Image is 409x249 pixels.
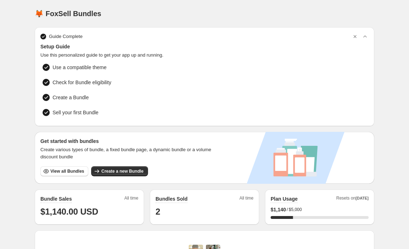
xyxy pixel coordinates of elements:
span: Guide Complete [49,33,83,40]
span: Use this personalized guide to get your app up and running. [40,52,369,59]
button: Create a new Bundle [91,166,148,176]
span: Create a new Bundle [101,168,143,174]
button: View all Bundles [40,166,88,176]
span: Resets on [336,195,369,203]
h2: Bundle Sales [40,195,72,202]
span: $5,000 [289,207,302,212]
span: All time [124,195,138,203]
span: Sell your first Bundle [53,109,98,116]
h1: 2 [156,206,253,217]
h1: $1,140.00 USD [40,206,138,217]
h2: Plan Usage [271,195,297,202]
h2: Bundles Sold [156,195,187,202]
span: View all Bundles [50,168,84,174]
span: Setup Guide [40,43,369,50]
span: $ 1,140 [271,206,286,213]
h3: Get started with bundles [40,138,218,145]
span: [DATE] [356,196,369,200]
span: Check for Bundle eligibility [53,79,111,86]
span: Create various types of bundle, a fixed bundle page, a dynamic bundle or a volume discount bundle [40,146,218,161]
div: / [271,206,369,213]
span: Create a Bundle [53,94,89,101]
h1: 🦊 FoxSell Bundles [35,9,101,18]
span: Use a compatible theme [53,64,107,71]
span: All time [240,195,253,203]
